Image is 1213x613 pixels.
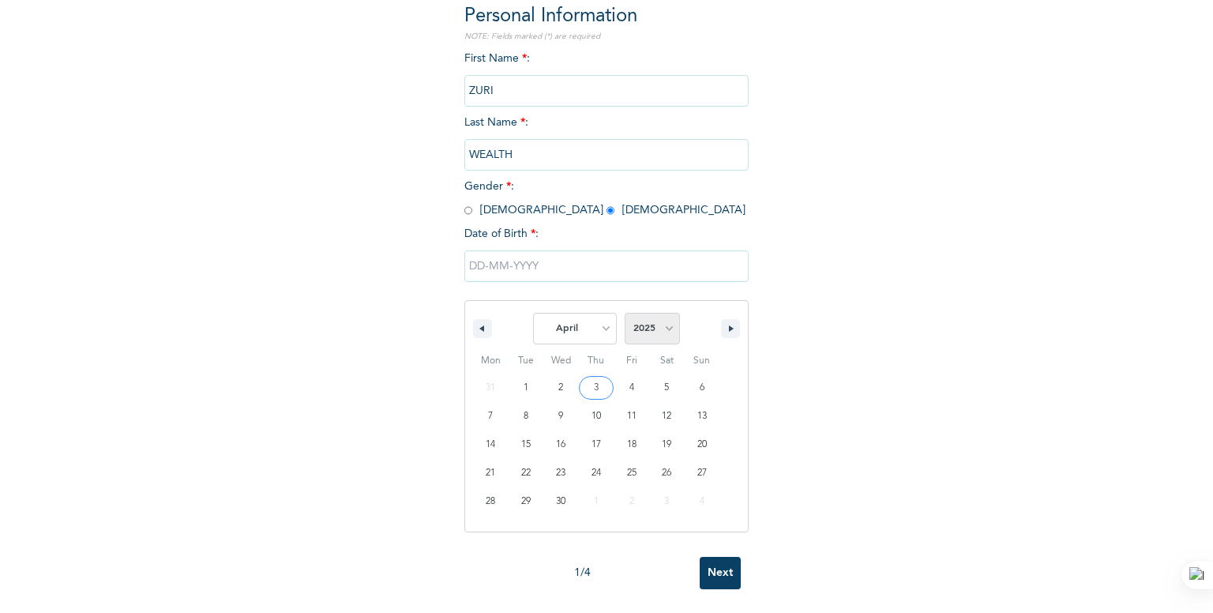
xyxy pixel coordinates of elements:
[627,431,637,459] span: 18
[556,487,565,516] span: 30
[627,402,637,431] span: 11
[662,402,671,431] span: 12
[614,431,649,459] button: 18
[700,557,741,589] input: Next
[509,459,544,487] button: 22
[464,31,749,43] p: NOTE: Fields marked (*) are required
[464,75,749,107] input: Enter your first name
[697,459,707,487] span: 27
[697,402,707,431] span: 13
[486,459,495,487] span: 21
[521,487,531,516] span: 29
[579,374,614,402] button: 3
[649,431,685,459] button: 19
[521,431,531,459] span: 15
[664,374,669,402] span: 5
[543,431,579,459] button: 16
[627,459,637,487] span: 25
[473,431,509,459] button: 14
[543,374,579,402] button: 2
[697,431,707,459] span: 20
[509,348,544,374] span: Tue
[629,374,634,402] span: 4
[509,431,544,459] button: 15
[464,181,745,216] span: Gender : [DEMOGRAPHIC_DATA] [DEMOGRAPHIC_DATA]
[579,459,614,487] button: 24
[558,374,563,402] span: 2
[684,459,719,487] button: 27
[464,2,749,31] h2: Personal Information
[614,402,649,431] button: 11
[556,431,565,459] span: 16
[464,53,749,96] span: First Name :
[614,459,649,487] button: 25
[614,348,649,374] span: Fri
[649,348,685,374] span: Sat
[684,374,719,402] button: 6
[464,565,700,581] div: 1 / 4
[464,250,749,282] input: DD-MM-YYYY
[464,117,749,160] span: Last Name :
[649,402,685,431] button: 12
[543,402,579,431] button: 9
[579,348,614,374] span: Thu
[684,348,719,374] span: Sun
[662,431,671,459] span: 19
[486,487,495,516] span: 28
[614,374,649,402] button: 4
[509,402,544,431] button: 8
[473,459,509,487] button: 21
[579,402,614,431] button: 10
[524,374,528,402] span: 1
[558,402,563,431] span: 9
[464,139,749,171] input: Enter your last name
[543,348,579,374] span: Wed
[556,459,565,487] span: 23
[509,487,544,516] button: 29
[662,459,671,487] span: 26
[684,402,719,431] button: 13
[591,459,601,487] span: 24
[473,348,509,374] span: Mon
[524,402,528,431] span: 8
[543,459,579,487] button: 23
[543,487,579,516] button: 30
[464,226,539,243] span: Date of Birth :
[700,374,704,402] span: 6
[591,402,601,431] span: 10
[521,459,531,487] span: 22
[579,431,614,459] button: 17
[591,431,601,459] span: 17
[649,374,685,402] button: 5
[486,431,495,459] span: 14
[509,374,544,402] button: 1
[473,487,509,516] button: 28
[594,374,599,402] span: 3
[473,402,509,431] button: 7
[649,459,685,487] button: 26
[684,431,719,459] button: 20
[488,402,493,431] span: 7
